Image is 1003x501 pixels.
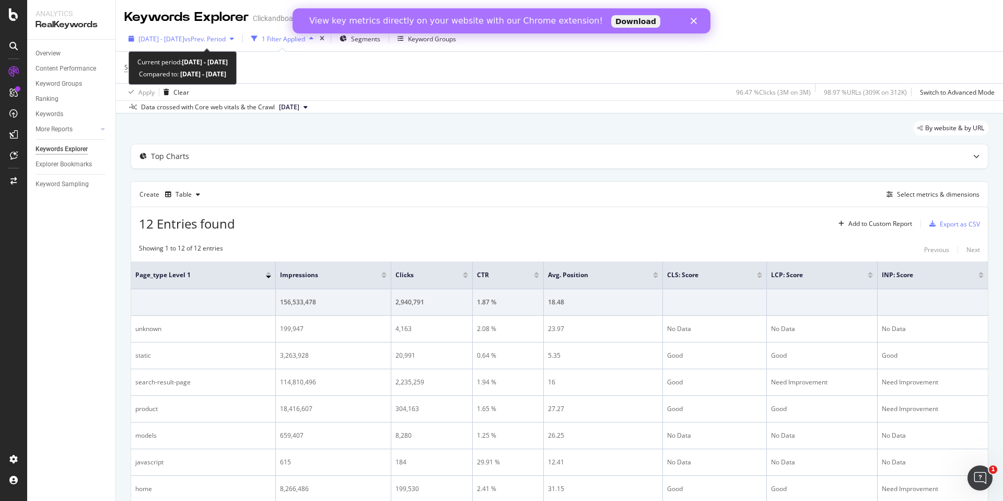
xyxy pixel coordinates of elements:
div: Add to Custom Report [848,221,912,227]
div: Next [966,245,980,254]
iframe: Intercom live chat [967,465,993,491]
div: Current period: [137,56,228,68]
div: search-result-page [135,378,271,387]
div: unknown [135,324,271,334]
div: Need Improvement [771,378,873,387]
a: Keyword Groups [36,78,108,89]
span: vs Prev. Period [184,35,226,43]
div: home [135,484,271,494]
div: No Data [882,324,984,334]
div: Apply [138,88,155,97]
button: Add to Custom Report [834,215,912,232]
div: Good [667,484,762,494]
div: Ranking [36,94,59,105]
button: Clear [159,84,189,100]
span: INP: Score [882,270,963,280]
div: 1.94 % [477,378,539,387]
div: Analytics [36,8,107,19]
div: Overview [36,48,61,59]
span: Clicks [395,270,447,280]
div: 27.27 [548,404,658,414]
div: 199,530 [395,484,468,494]
span: Search Type [124,63,160,72]
div: 18.48 [548,298,658,307]
a: Keywords Explorer [36,144,108,155]
div: 2,235,259 [395,378,468,387]
button: 1 Filter Applied [247,30,318,47]
div: static [135,351,271,360]
div: Keyword Sampling [36,179,89,190]
div: Clickandboat V3 [253,13,306,24]
div: Create [139,186,204,203]
button: [DATE] [275,101,312,113]
div: 156,533,478 [280,298,387,307]
div: No Data [667,458,762,467]
div: 29.91 % [477,458,539,467]
button: [DATE] - [DATE]vsPrev. Period [124,30,238,47]
span: Avg. Position [548,270,637,280]
div: Good [771,404,873,414]
div: 8,266,486 [280,484,387,494]
div: Clear [173,88,189,97]
div: 98.97 % URLs ( 309K on 312K ) [824,88,907,97]
div: 184 [395,458,468,467]
span: 1 [989,465,997,474]
a: Explorer Bookmarks [36,159,108,170]
div: Good [882,351,984,360]
div: More Reports [36,124,73,135]
span: page_type Level 1 [135,270,250,280]
div: 1.25 % [477,431,539,440]
div: No Data [667,324,762,334]
button: Keyword Groups [393,30,460,47]
div: Need Improvement [882,378,984,387]
div: Keyword Groups [408,35,456,43]
span: 12 Entries found [139,215,235,232]
div: 114,810,496 [280,378,387,387]
div: models [135,431,271,440]
div: 20,991 [395,351,468,360]
div: 4,163 [395,324,468,334]
a: Keywords [36,109,108,120]
div: No Data [882,431,984,440]
div: 31.15 [548,484,658,494]
span: CTR [477,270,518,280]
div: Good [771,484,873,494]
div: No Data [771,431,873,440]
div: Showing 1 to 12 of 12 entries [139,244,223,256]
div: 96.47 % Clicks ( 3M on 3M ) [736,88,811,97]
span: Impressions [280,270,366,280]
div: Keywords [36,109,63,120]
div: Compared to: [139,68,226,80]
div: product [135,404,271,414]
div: 0.64 % [477,351,539,360]
div: 1.65 % [477,404,539,414]
div: 2,940,791 [395,298,468,307]
iframe: Intercom live chat banner [293,8,710,33]
div: Content Performance [36,63,96,74]
div: 16 [548,378,658,387]
div: No Data [771,324,873,334]
a: Content Performance [36,63,108,74]
div: 3,263,928 [280,351,387,360]
div: Top Charts [151,151,189,162]
div: 2.08 % [477,324,539,334]
a: Keyword Sampling [36,179,108,190]
button: Segments [335,30,384,47]
div: Keywords Explorer [124,8,249,26]
div: Need Improvement [882,404,984,414]
div: Good [667,378,762,387]
span: [DATE] - [DATE] [138,35,184,43]
span: Segments [351,35,380,43]
div: 615 [280,458,387,467]
div: 2.41 % [477,484,539,494]
button: Switch to Advanced Mode [916,84,995,100]
button: Apply [124,84,155,100]
span: CLS: Score [667,270,741,280]
span: By website & by URL [925,125,984,131]
div: 199,947 [280,324,387,334]
div: legacy label [913,121,988,135]
div: 8,280 [395,431,468,440]
b: [DATE] - [DATE] [182,58,228,66]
